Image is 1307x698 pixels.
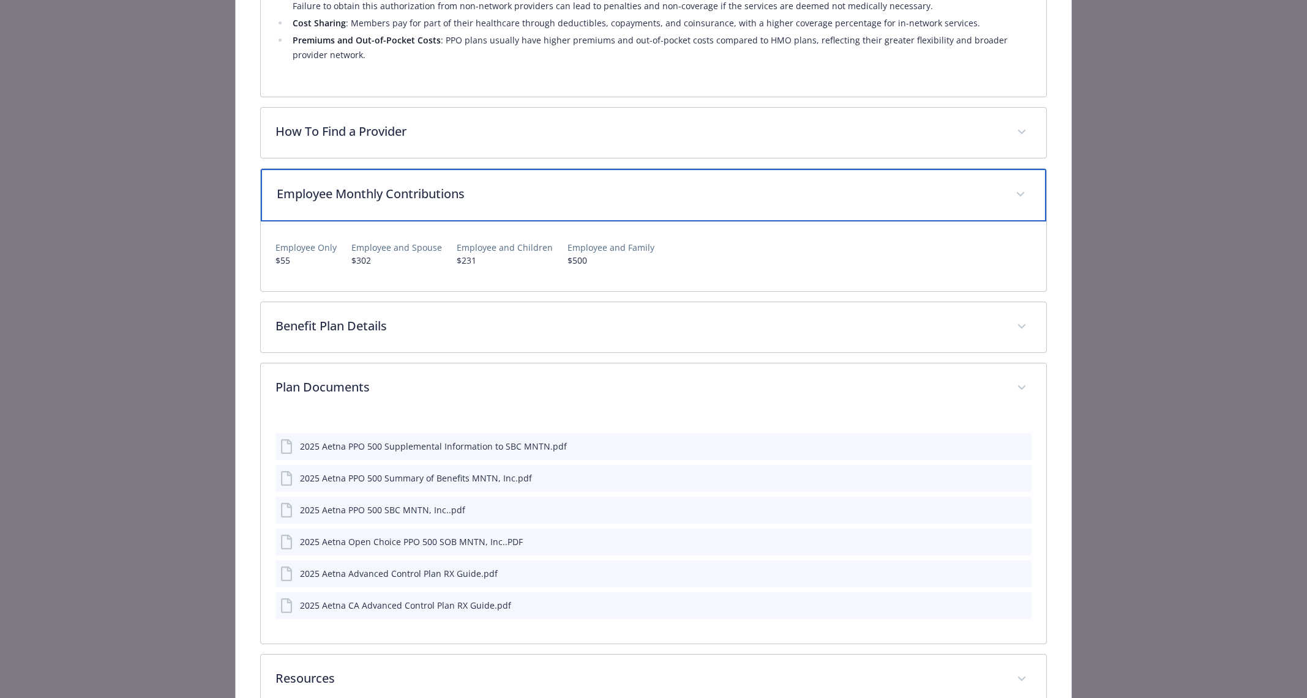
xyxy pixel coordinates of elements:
[351,241,442,254] p: Employee and Spouse
[300,567,498,580] div: 2025 Aetna Advanced Control Plan RX Guide.pdf
[996,440,1006,453] button: download file
[261,221,1046,291] div: Employee Monthly Contributions
[261,108,1046,158] div: How To Find a Provider
[261,169,1046,221] div: Employee Monthly Contributions
[1016,535,1027,548] button: preview file
[1016,440,1027,453] button: preview file
[300,599,511,612] div: 2025 Aetna CA Advanced Control Plan RX Guide.pdf
[996,535,1006,548] button: download file
[275,122,1002,141] p: How To Find a Provider
[996,503,1006,516] button: download file
[275,378,1002,396] p: Plan Documents
[567,241,654,254] p: Employee and Family
[300,472,532,485] div: 2025 Aetna PPO 500 Summary of Benefits MNTN, Inc.pdf
[996,567,1006,580] button: download file
[1016,567,1027,580] button: preview file
[275,241,337,254] p: Employee Only
[293,17,346,29] strong: Cost Sharing
[1016,599,1027,612] button: preview file
[261,363,1046,414] div: Plan Documents
[289,33,1031,62] li: : PPO plans usually have higher premiums and out-of-pocket costs compared to HMO plans, reflectin...
[996,472,1006,485] button: download file
[300,440,567,453] div: 2025 Aetna PPO 500 Supplemental Information to SBC MNTN.pdf
[1016,503,1027,516] button: preview file
[275,254,337,267] p: $55
[275,669,1002,688] p: Resources
[457,241,553,254] p: Employee and Children
[300,503,465,516] div: 2025 Aetna PPO 500 SBC MNTN, Inc..pdf
[567,254,654,267] p: $500
[351,254,442,267] p: $302
[261,302,1046,352] div: Benefit Plan Details
[300,535,523,548] div: 2025 Aetna Open Choice PPO 500 SOB MNTN, Inc..PDF
[457,254,553,267] p: $231
[1016,472,1027,485] button: preview file
[996,599,1006,612] button: download file
[261,414,1046,644] div: Plan Documents
[275,317,1002,335] p: Benefit Plan Details
[277,185,1000,203] p: Employee Monthly Contributions
[289,16,1031,31] li: : Members pay for part of their healthcare through deductibles, copayments, and coinsurance, with...
[293,34,441,46] strong: Premiums and Out-of-Pocket Costs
